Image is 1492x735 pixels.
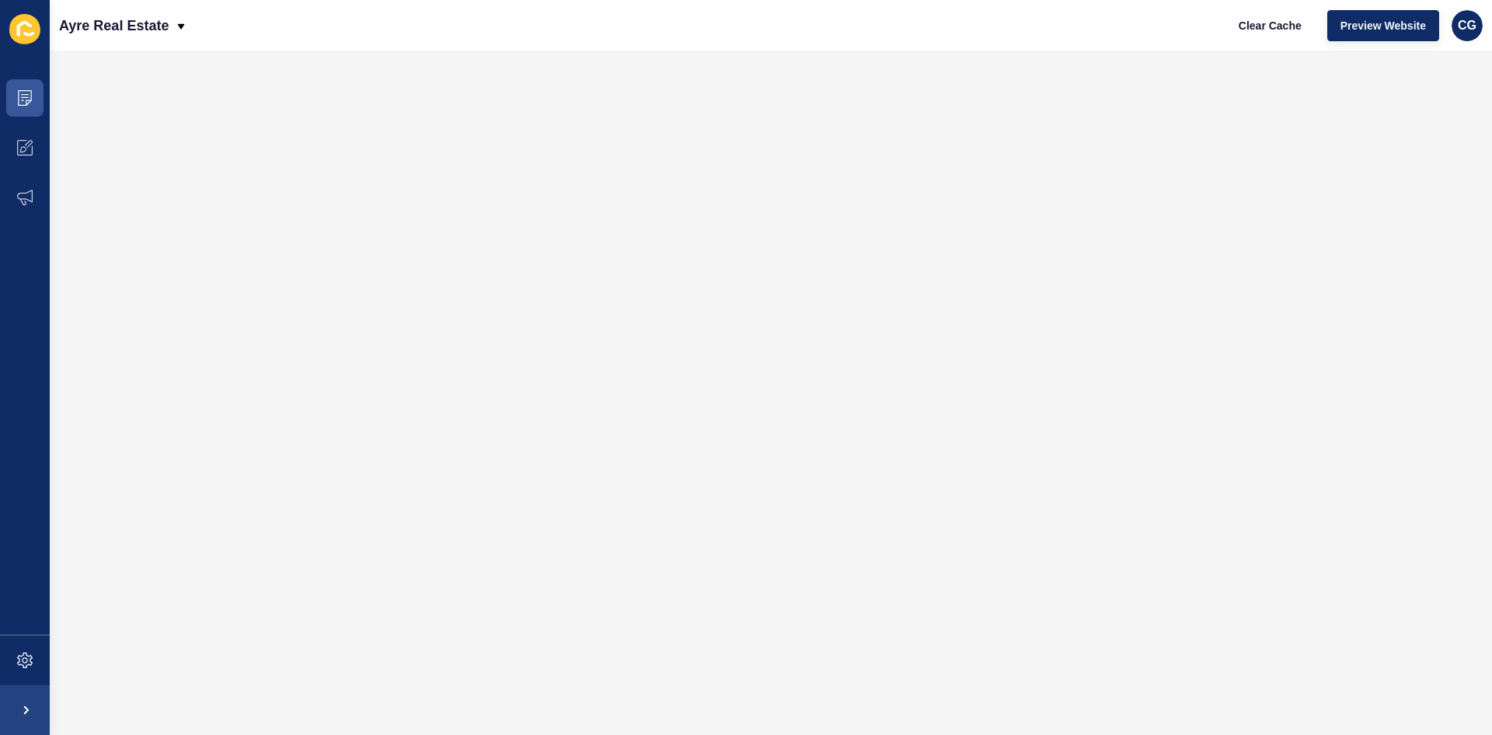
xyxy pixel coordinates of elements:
p: Ayre Real Estate [59,6,169,45]
button: Clear Cache [1225,10,1315,41]
span: Clear Cache [1239,18,1302,33]
span: Preview Website [1340,18,1426,33]
span: CG [1458,18,1476,33]
button: Preview Website [1327,10,1439,41]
